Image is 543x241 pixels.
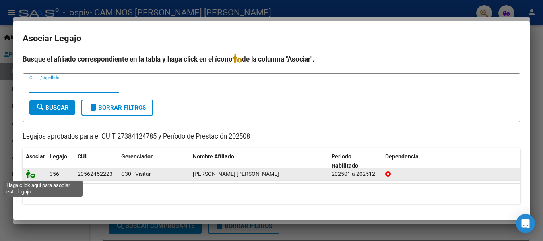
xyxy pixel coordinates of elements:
datatable-header-cell: Periodo Habilitado [328,148,382,174]
span: Nombre Afiliado [193,153,234,160]
span: Asociar [26,153,45,160]
datatable-header-cell: Nombre Afiliado [190,148,328,174]
span: CUIL [78,153,89,160]
span: 356 [50,171,59,177]
span: Gerenciador [121,153,153,160]
div: 202501 a 202512 [332,170,379,179]
mat-icon: delete [89,102,98,112]
span: Buscar [36,104,69,111]
datatable-header-cell: Legajo [47,148,74,174]
mat-icon: search [36,102,45,112]
h2: Asociar Legajo [23,31,520,46]
datatable-header-cell: Asociar [23,148,47,174]
span: SCALA IMBARRATA GIOVANNI LORENZO [193,171,279,177]
span: Periodo Habilitado [332,153,358,169]
datatable-header-cell: Gerenciador [118,148,190,174]
button: Buscar [29,100,75,115]
div: Open Intercom Messenger [516,214,535,233]
p: Legajos aprobados para el CUIT 27384124785 y Período de Prestación 202508 [23,132,520,142]
span: Legajo [50,153,67,160]
datatable-header-cell: Dependencia [382,148,521,174]
div: 20562452223 [78,170,112,179]
h4: Busque el afiliado correspondiente en la tabla y haga click en el ícono de la columna "Asociar". [23,54,520,64]
span: Dependencia [385,153,419,160]
button: Borrar Filtros [81,100,153,116]
datatable-header-cell: CUIL [74,148,118,174]
div: 1 registros [23,184,520,204]
span: Borrar Filtros [89,104,146,111]
span: C30 - Visitar [121,171,151,177]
